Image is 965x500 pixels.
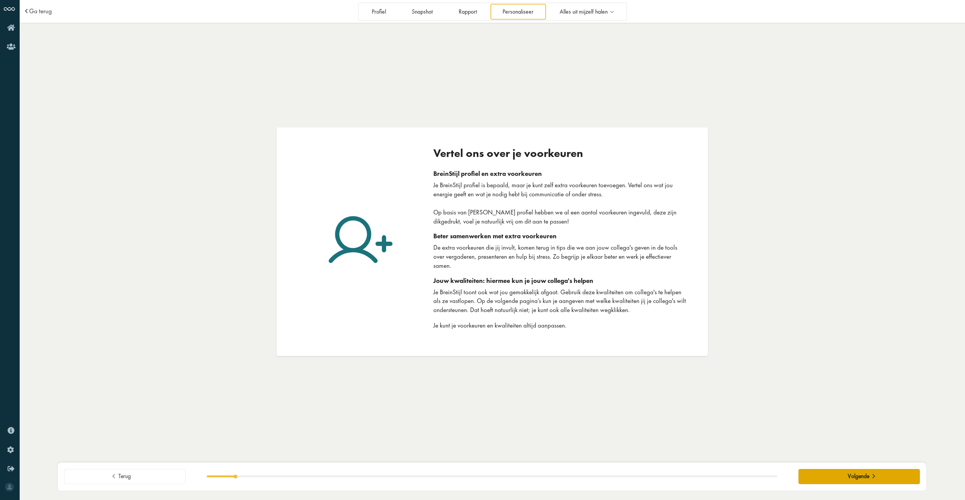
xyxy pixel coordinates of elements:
[118,473,131,480] span: Terug
[433,232,689,240] div: Beter samenwerken met extra voorkeuren
[433,170,689,177] div: BreinStijl profiel en extra voorkeuren
[400,4,445,19] a: Snapshot
[29,8,52,14] a: Ga terug
[433,288,689,315] p: Je BreinStijl toont ook wat jou gemakkelijk afgaat. Gebruik deze kwaliteiten om collega's te help...
[433,277,689,284] div: Jouw kwaliteiten: hiermee kun je jouw collega's helpen
[433,243,689,270] p: De extra voorkeuren die jij invult, komen terug in tips die we aan jouw collega's geven in de too...
[547,4,625,19] a: Alles uit mijzelf halen
[359,4,398,19] a: Profiel
[433,321,689,330] p: Je kunt je voorkeuren en kwaliteiten altijd aanpassen.
[446,4,489,19] a: Rapport
[433,181,689,226] p: Je BreinStijl profiel is bepaald, maar je kunt zelf extra voorkeuren toevoegen. Vertel ons wat jo...
[560,9,608,15] span: Alles uit mijzelf halen
[799,469,920,484] button: Volgende
[433,147,689,160] div: Vertel ons over je voorkeuren
[490,4,546,19] a: Personaliseer
[64,469,186,484] button: Terug
[848,473,869,480] span: Volgende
